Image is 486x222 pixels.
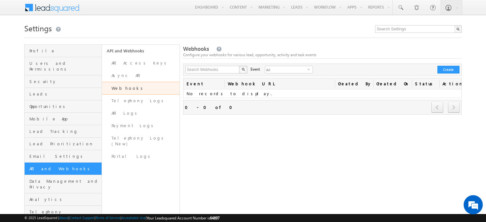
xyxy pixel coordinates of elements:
a: API and Webhooks [25,163,102,175]
span: Users and Permissions [29,60,100,72]
span: Opportunities [29,103,100,109]
img: Search [242,68,245,71]
a: API Access Keys [102,57,179,69]
a: next [448,103,460,113]
div: 0 - 0 of 0 [185,103,236,111]
a: Async API [102,69,179,82]
a: Analytics [25,193,102,206]
a: Created By [335,78,374,89]
span: Mobile App [29,116,100,122]
span: prev [431,102,443,113]
span: (sorted descending) [409,82,414,87]
span: select [307,68,312,71]
span: Analytics [29,196,100,202]
a: API and Webhooks [102,45,179,57]
span: Event [251,66,260,72]
span: Lead Tracking [29,128,100,134]
a: Payment Logs [102,119,179,132]
a: Telephony Logs [102,95,179,107]
a: Opportunities [25,100,102,113]
a: Telephony Logs (New) [102,132,179,150]
span: Your Leadsquared Account Number is [147,216,220,220]
span: Telephony [29,209,100,215]
a: Leads [25,88,102,100]
span: Email Settings [29,153,100,159]
a: API Logs [102,107,179,119]
a: Profile [25,45,102,57]
input: Search Settings [375,25,462,33]
span: Webhooks [183,45,209,52]
a: Mobile App [25,113,102,125]
a: Email Settings [25,150,102,163]
a: Webhooks [102,82,179,95]
a: About [59,216,68,220]
button: Create [437,66,459,73]
span: 64897 [210,216,220,220]
span: Security [29,79,100,84]
span: All [265,66,307,73]
a: Lead Prioritization [25,138,102,150]
a: Users and Permissions [25,57,102,75]
a: Lead Tracking [25,125,102,138]
span: API and Webhooks [29,166,100,172]
a: Webhook URL [225,78,335,89]
span: Data Management and Privacy [29,178,100,190]
span: Settings [24,23,52,33]
td: No records to display. [183,89,461,98]
span: next [448,102,460,113]
span: Actions [439,78,461,89]
a: Status [412,78,439,89]
a: prev [431,103,444,113]
a: Contact Support [69,216,95,220]
div: Configure your webhooks for various lead, opportunity, activity and task events [183,52,462,58]
a: Telephony [25,206,102,218]
a: Created On(sorted descending) [373,78,412,89]
a: Portal Logs [102,150,179,163]
span: Leads [29,91,100,97]
a: Acceptable Use [121,216,146,220]
a: Event [183,78,225,89]
span: © 2025 LeadSquared | | | | | [24,215,220,221]
a: Security [25,75,102,88]
span: Profile [29,48,100,54]
a: Terms of Service [96,216,120,220]
a: Data Management and Privacy [25,175,102,193]
span: Lead Prioritization [29,141,100,147]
